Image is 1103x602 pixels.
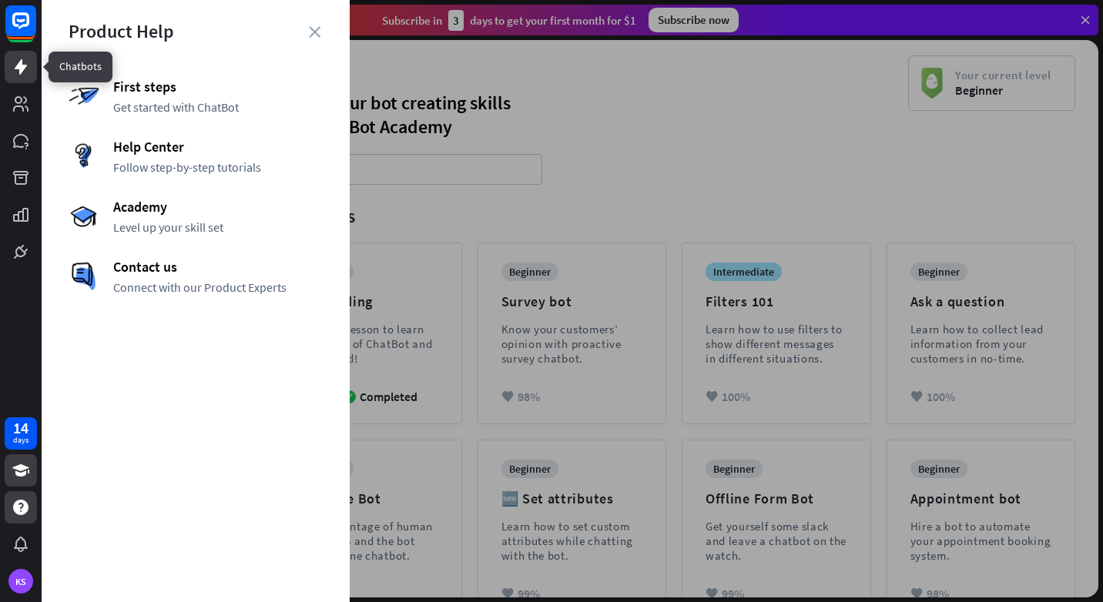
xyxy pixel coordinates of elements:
[113,219,323,235] span: Level up your skill set
[13,435,28,446] div: days
[113,198,323,216] span: Academy
[13,421,28,435] div: 14
[113,159,323,175] span: Follow step-by-step tutorials
[8,569,33,594] div: KS
[113,99,323,115] span: Get started with ChatBot
[309,26,320,38] i: close
[113,78,323,95] span: First steps
[5,417,37,450] a: 14 days
[69,19,323,43] div: Product Help
[12,6,59,52] button: Open LiveChat chat widget
[113,279,323,295] span: Connect with our Product Experts
[113,258,323,276] span: Contact us
[113,138,323,156] span: Help Center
